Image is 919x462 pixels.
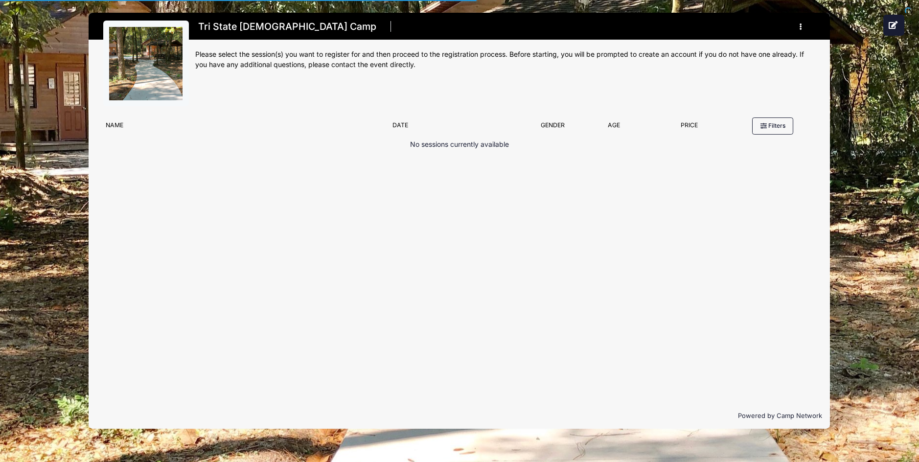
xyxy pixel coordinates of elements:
button: Filters [752,117,793,134]
h1: Tri State [DEMOGRAPHIC_DATA] Camp [195,18,380,35]
div: Gender [524,121,581,135]
div: Date [388,121,524,135]
p: No sessions currently available [410,139,509,150]
img: logo [109,27,183,100]
div: Price [646,121,732,135]
div: Please select the session(s) you want to register for and then proceed to the registration proces... [195,49,816,70]
p: Powered by Camp Network [97,411,823,421]
div: Age [581,121,646,135]
div: Name [101,121,388,135]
